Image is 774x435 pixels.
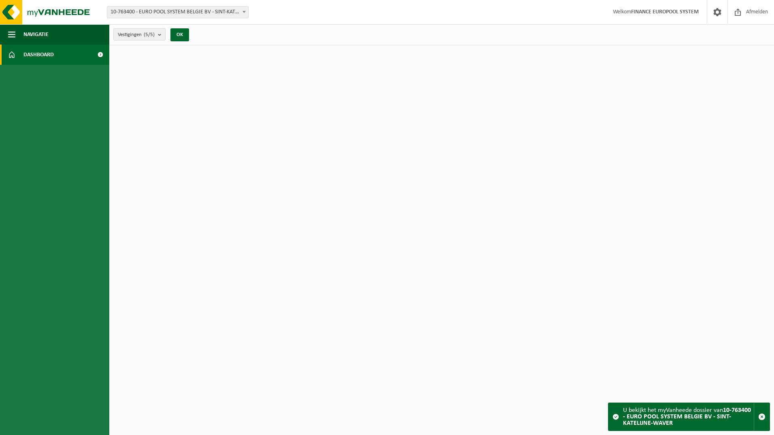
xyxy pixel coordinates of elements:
button: Vestigingen(5/5) [113,28,166,41]
count: (5/5) [144,32,155,37]
span: Navigatie [23,24,49,45]
button: OK [170,28,189,41]
span: Dashboard [23,45,54,65]
strong: FINANCE EUROPOOL SYSTEM [631,9,699,15]
div: U bekijkt het myVanheede dossier van [623,403,754,431]
span: Vestigingen [118,29,155,41]
strong: 10-763400 - EURO POOL SYSTEM BELGIE BV - SINT-KATELIJNE-WAVER [623,407,751,426]
span: 10-763400 - EURO POOL SYSTEM BELGIE BV - SINT-KATELIJNE-WAVER [107,6,248,18]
